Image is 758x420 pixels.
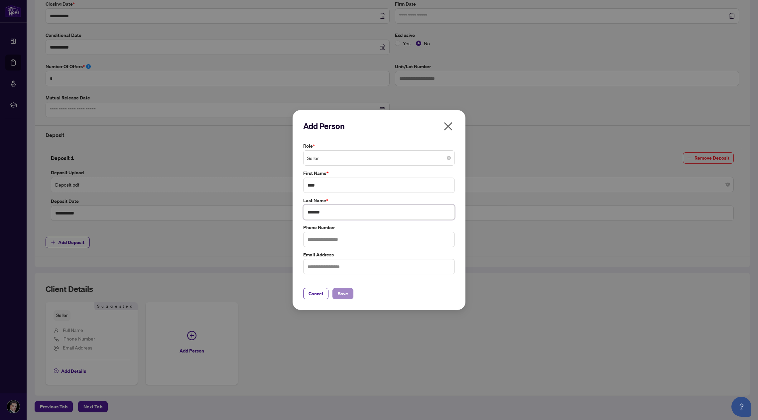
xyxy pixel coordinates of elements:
[303,288,328,299] button: Cancel
[303,170,455,177] label: First Name
[303,224,455,231] label: Phone Number
[307,152,451,164] span: Seller
[303,251,455,258] label: Email Address
[303,142,455,150] label: Role
[731,397,751,417] button: Open asap
[303,197,455,204] label: Last Name
[309,288,323,299] span: Cancel
[303,121,455,131] h2: Add Person
[443,121,453,132] span: close
[338,288,348,299] span: Save
[332,288,353,299] button: Save
[447,156,451,160] span: close-circle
